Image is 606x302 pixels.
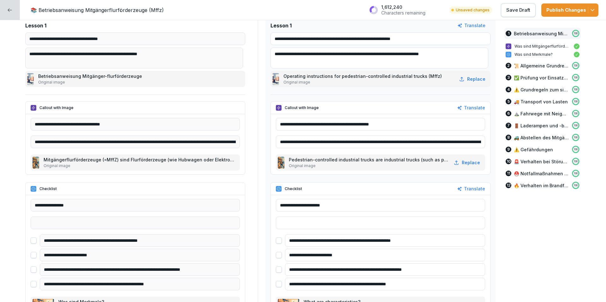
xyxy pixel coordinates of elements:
p: ⛰️ Fahrwege mit Neigungen und/oder Steigungen [514,110,569,117]
img: c4wgm9asplx2oha7jkk3i6kw.png [33,157,39,169]
p: 🔥 Verhalten im Brandfall [514,182,569,189]
p: 100 [574,183,578,187]
div: 12 [506,183,511,188]
button: Publish Changes [541,3,598,17]
p: Save Draft [506,7,530,14]
div: 7 [506,123,511,128]
p: Replace [467,76,485,82]
p: ✅ Prüfung vor Einsatzbeginn [514,74,569,81]
p: 100 [574,171,578,175]
p: Checklist [285,186,302,192]
div: 5 [506,99,511,104]
button: Translate [457,104,485,111]
p: 100 [574,100,578,103]
p: 📜 Allgemeine Grundregeln [514,62,569,69]
div: 3 [506,75,511,80]
p: Lesson 1 [25,22,46,29]
p: Was sind Merkmale? [514,52,571,57]
p: 100 [574,124,578,127]
div: 8 [506,135,511,140]
button: Translate [457,22,485,29]
p: Original image [289,163,449,169]
button: 1,612,240Characters remaining [366,2,444,18]
p: ⚠️ Grundregeln zum sicheren Bedienen [514,86,569,93]
p: 100 [574,112,578,115]
p: Callout with Image [39,105,74,111]
p: 100 [574,64,578,67]
p: Was sind Mitgängerflurförderzeuge (Mffz)? [514,44,571,49]
p: Betriebsanweisung Mitgänger-flurförderzeuge [514,30,569,37]
div: 11 [506,171,511,176]
p: 100 [574,160,578,163]
p: Pedestrian-controlled industrial trucks are industrial trucks (such as pallet trucks or electric ... [289,156,449,163]
p: 100 [574,76,578,79]
p: 1,612,240 [381,4,425,10]
p: 100 [574,88,578,91]
p: Original image [283,79,443,85]
p: ⚠️ Gefährdungen [514,146,553,153]
div: 9 [506,147,511,152]
p: Original image [38,79,143,85]
img: c4wgm9asplx2oha7jkk3i6kw.png [278,157,284,169]
p: Checklist [39,186,57,192]
div: Publish Changes [546,7,593,14]
p: 100 [574,148,578,151]
p: Betriebsanweisung Mitgänger-flurförderzeuge [38,73,143,79]
p: 🚨 Verhalten bei Störungen oder Notfällen [514,158,569,165]
div: 2 [506,63,511,68]
p: ⛑️ Notfallmaßnahmen / Erste Hilfe [514,170,569,177]
p: 🚚 Transport von Lasten [514,98,568,105]
div: 4 [506,87,511,92]
p: Mitgängerflurförderzeuge (=MffZ) sind Flurförderzeuge (wie Hubwagen oder Elektrostapler), die nic... [44,156,235,163]
p: 100 [574,136,578,139]
p: Operating instructions for pedestrian-controlled industrial trucks (Mffz) [283,73,443,79]
img: w9wd7ugd84mhjqxd5q7nypyo.png [27,73,34,85]
p: 🚪 Laderampen und -bleche, Verladetore [514,122,569,129]
button: Translate [457,185,485,192]
p: Callout with Image [285,105,319,111]
button: Save Draft [501,3,536,17]
p: Original image [44,163,235,169]
p: Replace [462,159,480,166]
div: 6 [506,111,511,116]
p: 🚜 Abstellen des Mitgängerflurförderzugs [514,134,569,141]
p: Lesson 1 [270,22,292,29]
div: 10 [506,159,511,164]
p: 📚 Betriebsanweisung Mitgängerflurförderzeuge (Mffz) [31,6,164,14]
p: 100 [574,32,578,35]
div: 1 [506,31,511,36]
p: Unsaved changes [456,7,490,13]
p: Characters remaining [381,10,425,16]
img: w9wd7ugd84mhjqxd5q7nypyo.png [272,73,279,85]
